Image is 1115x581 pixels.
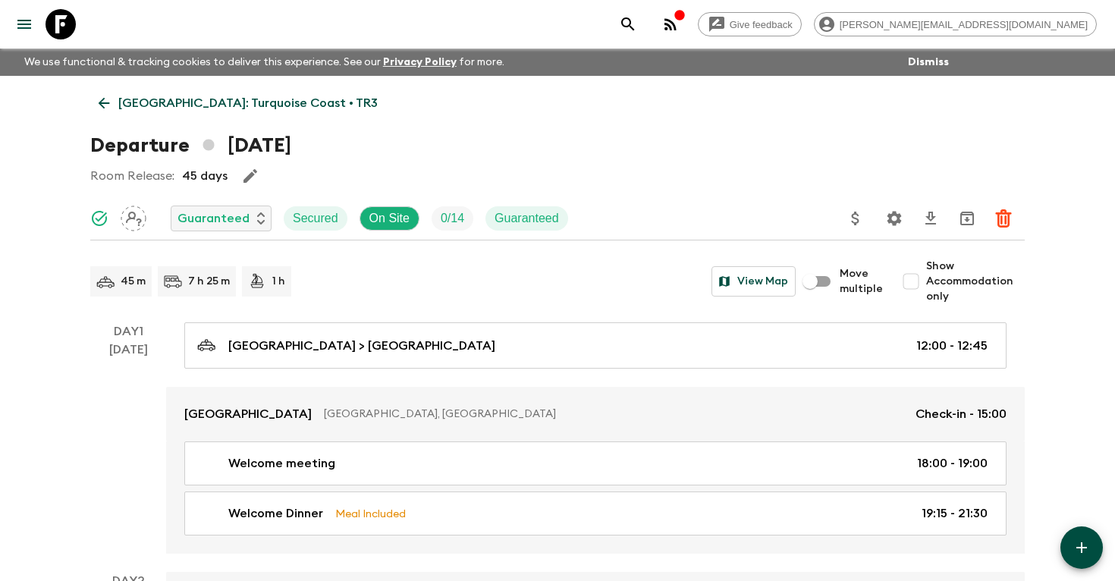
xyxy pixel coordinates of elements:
[360,206,419,231] div: On Site
[840,266,884,297] span: Move multiple
[184,405,312,423] p: [GEOGRAPHIC_DATA]
[916,203,946,234] button: Download CSV
[228,504,323,523] p: Welcome Dinner
[495,209,559,228] p: Guaranteed
[879,203,909,234] button: Settings
[698,12,802,36] a: Give feedback
[9,9,39,39] button: menu
[916,337,988,355] p: 12:00 - 12:45
[922,504,988,523] p: 19:15 - 21:30
[293,209,338,228] p: Secured
[840,203,871,234] button: Update Price, Early Bird Discount and Costs
[711,266,796,297] button: View Map
[324,407,903,422] p: [GEOGRAPHIC_DATA], [GEOGRAPHIC_DATA]
[814,12,1097,36] div: [PERSON_NAME][EMAIL_ADDRESS][DOMAIN_NAME]
[121,274,146,289] p: 45 m
[90,88,386,118] a: [GEOGRAPHIC_DATA]: Turquoise Coast • TR3
[18,49,510,76] p: We use functional & tracking cookies to deliver this experience. See our for more.
[184,322,1007,369] a: [GEOGRAPHIC_DATA] > [GEOGRAPHIC_DATA]12:00 - 12:45
[904,52,953,73] button: Dismiss
[441,209,464,228] p: 0 / 14
[90,130,291,161] h1: Departure [DATE]
[916,405,1007,423] p: Check-in - 15:00
[90,167,174,185] p: Room Release:
[188,274,230,289] p: 7 h 25 m
[109,341,148,554] div: [DATE]
[228,454,335,473] p: Welcome meeting
[369,209,410,228] p: On Site
[184,491,1007,535] a: Welcome DinnerMeal Included19:15 - 21:30
[613,9,643,39] button: search adventures
[952,203,982,234] button: Archive (Completed, Cancelled or Unsynced Departures only)
[177,209,250,228] p: Guaranteed
[182,167,228,185] p: 45 days
[121,210,146,222] span: Assign pack leader
[184,441,1007,485] a: Welcome meeting18:00 - 19:00
[831,19,1096,30] span: [PERSON_NAME][EMAIL_ADDRESS][DOMAIN_NAME]
[284,206,347,231] div: Secured
[432,206,473,231] div: Trip Fill
[383,57,457,68] a: Privacy Policy
[926,259,1025,304] span: Show Accommodation only
[118,94,378,112] p: [GEOGRAPHIC_DATA]: Turquoise Coast • TR3
[228,337,495,355] p: [GEOGRAPHIC_DATA] > [GEOGRAPHIC_DATA]
[917,454,988,473] p: 18:00 - 19:00
[721,19,801,30] span: Give feedback
[988,203,1019,234] button: Delete
[335,505,406,522] p: Meal Included
[90,322,166,341] p: Day 1
[272,274,285,289] p: 1 h
[166,387,1025,441] a: [GEOGRAPHIC_DATA][GEOGRAPHIC_DATA], [GEOGRAPHIC_DATA]Check-in - 15:00
[90,209,108,228] svg: Synced Successfully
